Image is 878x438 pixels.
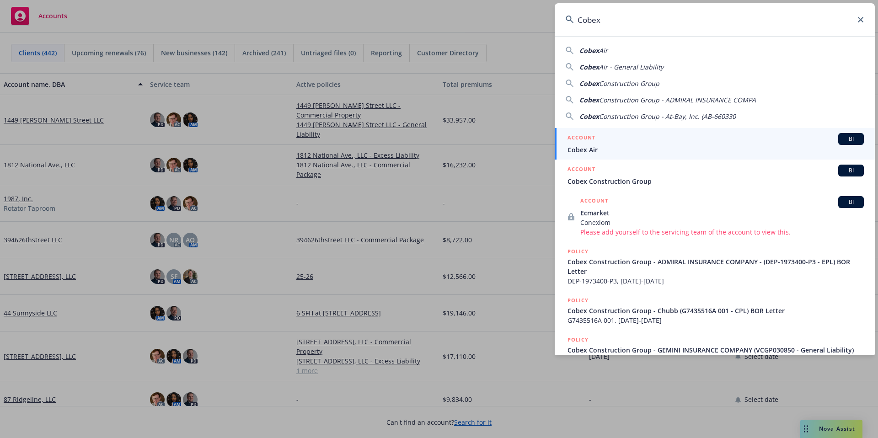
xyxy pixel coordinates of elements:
[567,315,864,325] span: G7435516A 001, [DATE]-[DATE]
[555,242,875,291] a: POLICYCobex Construction Group - ADMIRAL INSURANCE COMPANY - (DEP-1973400-P3 - EPL) BOR LetterDEP...
[579,63,599,71] span: Cobex
[579,46,599,55] span: Cobex
[579,112,599,121] span: Cobex
[580,208,864,218] span: Ecmarket
[567,247,589,256] h5: POLICY
[567,355,864,364] span: VCGP030850, [DATE]-[DATE]
[555,191,875,242] a: ACCOUNTBIEcmarketConexiomPlease add yourself to the servicing team of the account to view this.
[599,112,736,121] span: Construction Group - At-Bay, Inc. (AB-660330
[842,198,860,206] span: BI
[842,135,860,143] span: BI
[567,145,864,155] span: Cobex Air
[555,3,875,36] input: Search...
[579,79,599,88] span: Cobex
[567,306,864,315] span: Cobex Construction Group - Chubb (G7435516A 001 - CPL) BOR Letter
[580,218,864,227] span: Conexiom
[555,330,875,369] a: POLICYCobex Construction Group - GEMINI INSURANCE COMPANY (VCGP030850 - General Liability)VCGP030...
[567,276,864,286] span: DEP-1973400-P3, [DATE]-[DATE]
[567,296,589,305] h5: POLICY
[567,345,864,355] span: Cobex Construction Group - GEMINI INSURANCE COMPANY (VCGP030850 - General Liability)
[567,335,589,344] h5: POLICY
[599,63,664,71] span: Air - General Liability
[579,96,599,104] span: Cobex
[567,133,595,144] h5: ACCOUNT
[555,160,875,191] a: ACCOUNTBICobex Construction Group
[580,196,608,207] h5: ACCOUNT
[599,79,659,88] span: Construction Group
[555,128,875,160] a: ACCOUNTBICobex Air
[567,176,864,186] span: Cobex Construction Group
[842,166,860,175] span: BI
[580,227,864,237] span: Please add yourself to the servicing team of the account to view this.
[599,46,608,55] span: Air
[555,291,875,330] a: POLICYCobex Construction Group - Chubb (G7435516A 001 - CPL) BOR LetterG7435516A 001, [DATE]-[DATE]
[599,96,756,104] span: Construction Group - ADMIRAL INSURANCE COMPA
[567,165,595,176] h5: ACCOUNT
[567,257,864,276] span: Cobex Construction Group - ADMIRAL INSURANCE COMPANY - (DEP-1973400-P3 - EPL) BOR Letter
